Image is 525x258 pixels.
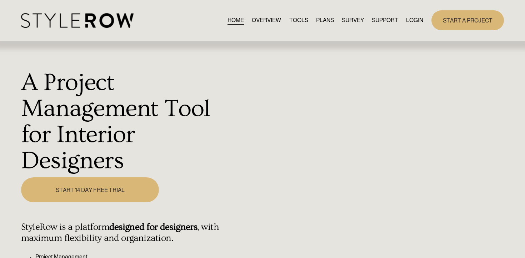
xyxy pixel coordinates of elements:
[21,70,220,173] h1: A Project Management Tool for Interior Designers
[372,15,398,25] a: folder dropdown
[372,16,398,25] span: SUPPORT
[21,222,220,244] h4: StyleRow is a platform , with maximum flexibility and organization.
[316,15,334,25] a: PLANS
[21,177,159,202] a: START 14 DAY FREE TRIAL
[406,15,423,25] a: LOGIN
[342,15,364,25] a: SURVEY
[252,15,281,25] a: OVERVIEW
[227,15,244,25] a: HOME
[109,222,197,232] strong: designed for designers
[21,13,134,28] img: StyleRow
[431,10,504,30] a: START A PROJECT
[289,15,308,25] a: TOOLS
